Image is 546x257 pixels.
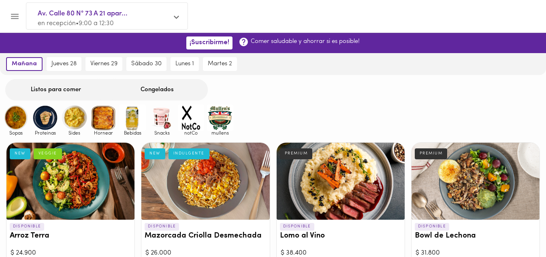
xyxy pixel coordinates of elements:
[207,130,233,135] span: mullens
[47,57,81,71] button: jueves 28
[38,9,168,19] span: Av. Calle 80 N° 73 A 21 apar...
[168,148,209,159] div: INDULGENTE
[10,232,131,240] h3: Arroz Terra
[178,130,204,135] span: notCo
[61,105,87,131] img: Sides
[32,105,58,131] img: Proteinas
[90,60,117,68] span: viernes 29
[6,57,43,71] button: mañana
[10,148,30,159] div: NEW
[90,105,117,131] img: Hornear
[32,130,58,135] span: Proteinas
[51,60,77,68] span: jueves 28
[280,232,401,240] h3: Lomo al Vino
[38,20,114,27] span: en recepción • 9:00 a 12:30
[85,57,122,71] button: viernes 29
[186,36,232,49] button: ¡Suscribirme!
[107,79,208,101] div: Congelados
[415,223,449,230] p: DISPONIBLE
[175,60,194,68] span: lunes 1
[3,105,29,131] img: Sopas
[126,57,166,71] button: sábado 30
[207,105,233,131] img: mullens
[280,148,313,159] div: PREMIUM
[171,57,199,71] button: lunes 1
[10,223,44,230] p: DISPONIBLE
[499,210,538,249] iframe: Messagebird Livechat Widget
[34,148,62,159] div: VEGGIE
[415,232,536,240] h3: Bowl de Lechona
[12,60,37,68] span: mañana
[5,79,107,101] div: Listos para comer
[90,130,117,135] span: Hornear
[145,232,266,240] h3: Mazorcada Criolla Desmechada
[119,105,146,131] img: Bebidas
[131,60,162,68] span: sábado 30
[119,130,146,135] span: Bebidas
[145,148,165,159] div: NEW
[6,143,134,220] div: Arroz Terra
[3,130,29,135] span: Sopas
[208,60,232,68] span: martes 2
[251,37,360,46] p: Comer saludable y ahorrar si es posible!
[5,6,25,26] button: Menu
[178,105,204,131] img: notCo
[415,148,448,159] div: PREMIUM
[280,223,314,230] p: DISPONIBLE
[277,143,405,220] div: Lomo al Vino
[412,143,540,220] div: Bowl de Lechona
[149,130,175,135] span: Snacks
[141,143,269,220] div: Mazorcada Criolla Desmechada
[203,57,237,71] button: martes 2
[149,105,175,131] img: Snacks
[145,223,179,230] p: DISPONIBLE
[61,130,87,135] span: Sides
[190,39,229,47] span: ¡Suscribirme!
